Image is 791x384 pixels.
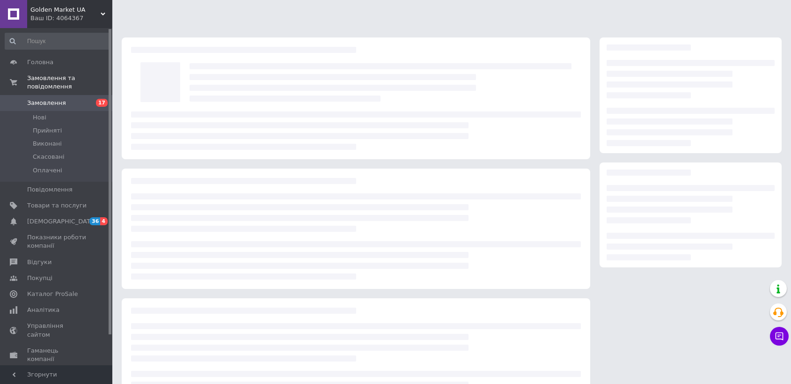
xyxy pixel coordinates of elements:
[96,99,108,107] span: 17
[33,113,46,122] span: Нові
[27,185,73,194] span: Повідомлення
[27,233,87,250] span: Показники роботи компанії
[27,306,59,314] span: Аналітика
[770,327,789,346] button: Чат з покупцем
[33,126,62,135] span: Прийняті
[33,140,62,148] span: Виконані
[5,33,110,50] input: Пошук
[100,217,108,225] span: 4
[27,274,52,282] span: Покупці
[27,322,87,339] span: Управління сайтом
[27,58,53,66] span: Головна
[27,201,87,210] span: Товари та послуги
[27,290,78,298] span: Каталог ProSale
[27,258,51,266] span: Відгуки
[27,99,66,107] span: Замовлення
[27,217,96,226] span: [DEMOGRAPHIC_DATA]
[30,6,101,14] span: Golden Market UA
[27,347,87,363] span: Гаманець компанії
[33,166,62,175] span: Оплачені
[27,74,112,91] span: Замовлення та повідомлення
[30,14,112,22] div: Ваш ID: 4064367
[33,153,65,161] span: Скасовані
[89,217,100,225] span: 36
